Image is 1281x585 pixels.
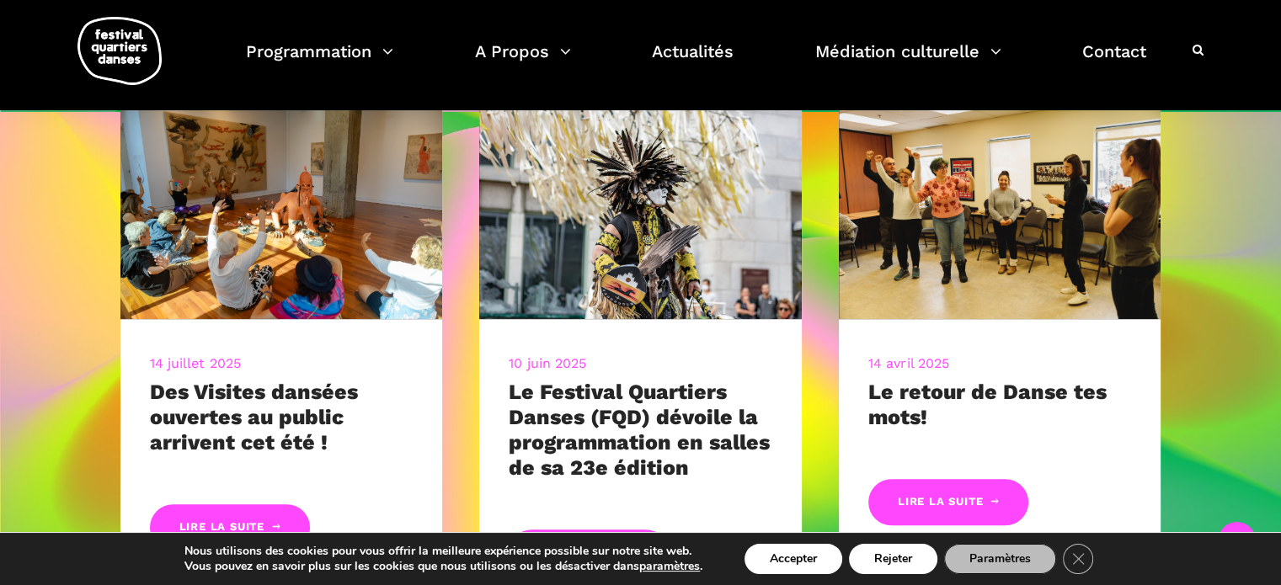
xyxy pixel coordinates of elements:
a: Le retour de Danse tes mots! [868,380,1107,429]
button: paramètres [639,559,700,574]
a: Lire la suite [150,504,310,550]
a: Programmation [246,37,393,87]
a: Actualités [652,37,734,87]
p: Vous pouvez en savoir plus sur les cookies que nous utilisons ou les désactiver dans . [184,559,702,574]
img: CARI, 8 mars 2023-209 [839,104,1161,319]
a: Contact [1082,37,1146,87]
a: 10 juin 2025 [509,355,586,371]
button: Rejeter [849,544,937,574]
button: Accepter [745,544,842,574]
button: Paramètres [944,544,1056,574]
a: Médiation culturelle [815,37,1001,87]
p: Nous utilisons des cookies pour vous offrir la meilleure expérience possible sur notre site web. [184,544,702,559]
button: Close GDPR Cookie Banner [1063,544,1093,574]
img: 20240905-9595 [120,104,443,319]
a: 14 juillet 2025 [150,355,242,371]
img: logo-fqd-med [77,17,162,85]
a: A Propos [475,37,571,87]
a: Des Visites dansées ouvertes au public arrivent cet été ! [150,380,358,455]
a: Lire la suite [509,529,669,576]
a: Lire la suite [868,479,1028,525]
a: Le Festival Quartiers Danses (FQD) dévoile la programmation en salles de sa 23e édition [509,380,770,480]
img: R Barbara Diabo 11 crédit Romain Lorraine (30) [479,104,802,319]
a: 14 avril 2025 [868,355,949,371]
